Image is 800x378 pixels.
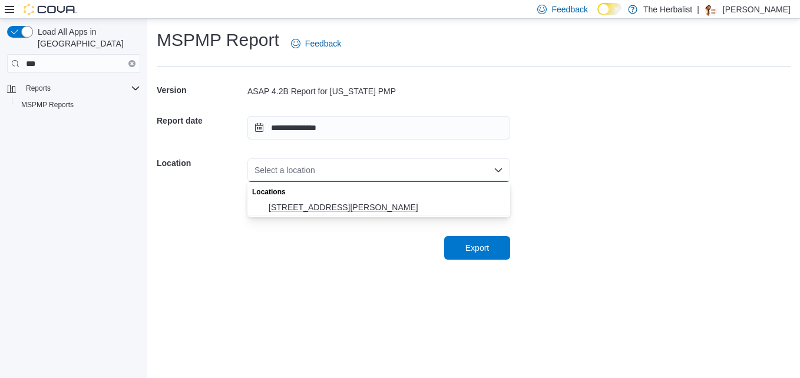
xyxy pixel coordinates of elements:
[247,199,510,216] button: 2520 Denny Ave
[128,60,135,67] button: Clear input
[254,163,256,177] input: Accessible screen reader label
[494,165,503,175] button: Close list of options
[26,84,51,93] span: Reports
[305,38,341,49] span: Feedback
[597,3,622,15] input: Dark Mode
[2,80,145,97] button: Reports
[7,75,140,144] nav: Complex example
[551,4,587,15] span: Feedback
[33,26,140,49] span: Load All Apps in [GEOGRAPHIC_DATA]
[643,2,692,16] p: The Herbalist
[697,2,699,16] p: |
[21,100,74,110] span: MSPMP Reports
[465,242,489,254] span: Export
[157,78,245,102] h5: Version
[21,81,140,95] span: Reports
[16,98,140,112] span: MSPMP Reports
[286,32,346,55] a: Feedback
[247,182,510,199] div: Locations
[269,201,503,213] span: [STREET_ADDRESS][PERSON_NAME]
[24,4,77,15] img: Cova
[444,236,510,260] button: Export
[16,98,78,112] a: MSPMP Reports
[247,116,510,140] input: Press the down key to open a popover containing a calendar.
[247,182,510,216] div: Choose from the following options
[247,85,510,97] div: ASAP 4.2B Report for [US_STATE] PMP
[21,81,55,95] button: Reports
[723,2,791,16] p: [PERSON_NAME]
[157,109,245,132] h5: Report date
[704,2,718,16] div: Mayra Robinson
[157,151,245,175] h5: Location
[12,97,145,113] button: MSPMP Reports
[157,28,279,52] h1: MSPMP Report
[597,15,598,16] span: Dark Mode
